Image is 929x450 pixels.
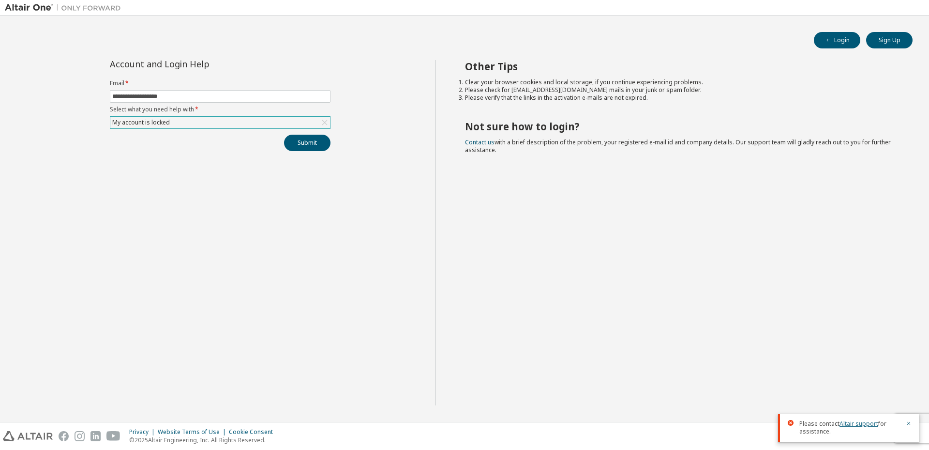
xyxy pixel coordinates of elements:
div: Account and Login Help [110,60,286,68]
img: altair_logo.svg [3,431,53,441]
button: Login [814,32,860,48]
p: © 2025 Altair Engineering, Inc. All Rights Reserved. [129,436,279,444]
li: Please check for [EMAIL_ADDRESS][DOMAIN_NAME] mails in your junk or spam folder. [465,86,896,94]
img: facebook.svg [59,431,69,441]
button: Sign Up [866,32,913,48]
a: Contact us [465,138,494,146]
li: Please verify that the links in the activation e-mails are not expired. [465,94,896,102]
a: Altair support [839,419,878,428]
img: linkedin.svg [90,431,101,441]
h2: Other Tips [465,60,896,73]
img: instagram.svg [75,431,85,441]
div: My account is locked [110,117,330,128]
button: Submit [284,135,330,151]
img: youtube.svg [106,431,120,441]
li: Clear your browser cookies and local storage, if you continue experiencing problems. [465,78,896,86]
span: Please contact for assistance. [799,420,900,435]
div: Website Terms of Use [158,428,229,436]
div: Privacy [129,428,158,436]
img: Altair One [5,3,126,13]
div: Cookie Consent [229,428,279,436]
label: Select what you need help with [110,106,330,113]
h2: Not sure how to login? [465,120,896,133]
div: My account is locked [111,117,171,128]
span: with a brief description of the problem, your registered e-mail id and company details. Our suppo... [465,138,891,154]
label: Email [110,79,330,87]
